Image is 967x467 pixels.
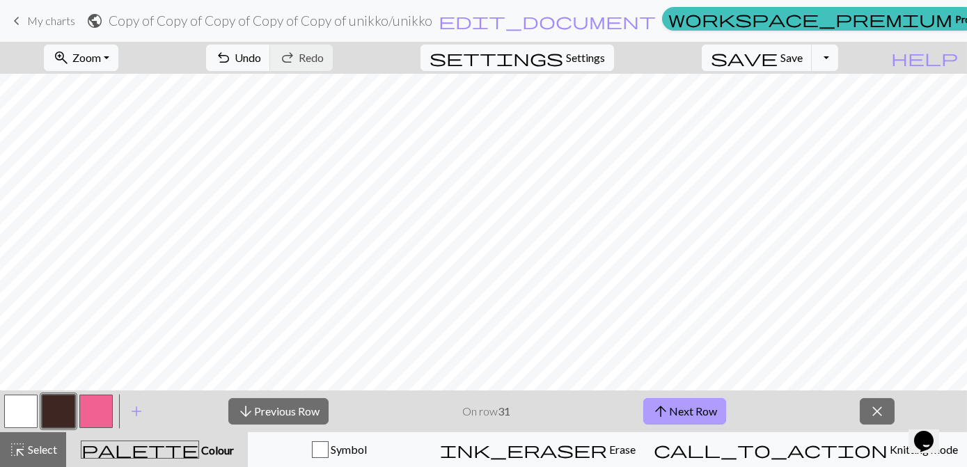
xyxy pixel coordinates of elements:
span: call_to_action [654,440,888,459]
button: Erase [431,432,645,467]
span: close [869,402,886,421]
i: Settings [430,49,563,66]
span: settings [430,48,563,68]
span: My charts [27,14,75,27]
button: Knitting mode [645,432,967,467]
button: Undo [206,45,271,71]
button: Next Row [643,398,726,425]
span: undo [215,48,232,68]
p: On row [462,403,510,420]
span: Select [26,443,57,456]
h2: Copy of Copy of Copy of Copy of Copy of unikko / unikko [109,13,432,29]
span: keyboard_arrow_left [8,11,25,31]
a: My charts [8,9,75,33]
span: arrow_upward [652,402,669,421]
span: highlight_alt [9,440,26,459]
span: Settings [566,49,605,66]
span: Symbol [329,443,367,456]
button: Colour [66,432,248,467]
span: Undo [235,51,261,64]
span: save [711,48,778,68]
span: Colour [199,443,234,457]
iframe: chat widget [909,411,953,453]
span: Zoom [72,51,101,64]
span: public [86,11,103,31]
span: ink_eraser [440,440,607,459]
span: edit_document [439,11,656,31]
span: add [128,402,145,421]
button: Save [702,45,812,71]
span: Erase [607,443,636,456]
span: workspace_premium [668,9,952,29]
button: SettingsSettings [420,45,614,71]
span: help [891,48,958,68]
button: Symbol [248,432,431,467]
span: Save [780,51,803,64]
button: Zoom [44,45,118,71]
span: arrow_downward [237,402,254,421]
span: palette [81,440,198,459]
span: zoom_in [53,48,70,68]
strong: 31 [498,404,510,418]
span: Knitting mode [888,443,958,456]
button: Previous Row [228,398,329,425]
